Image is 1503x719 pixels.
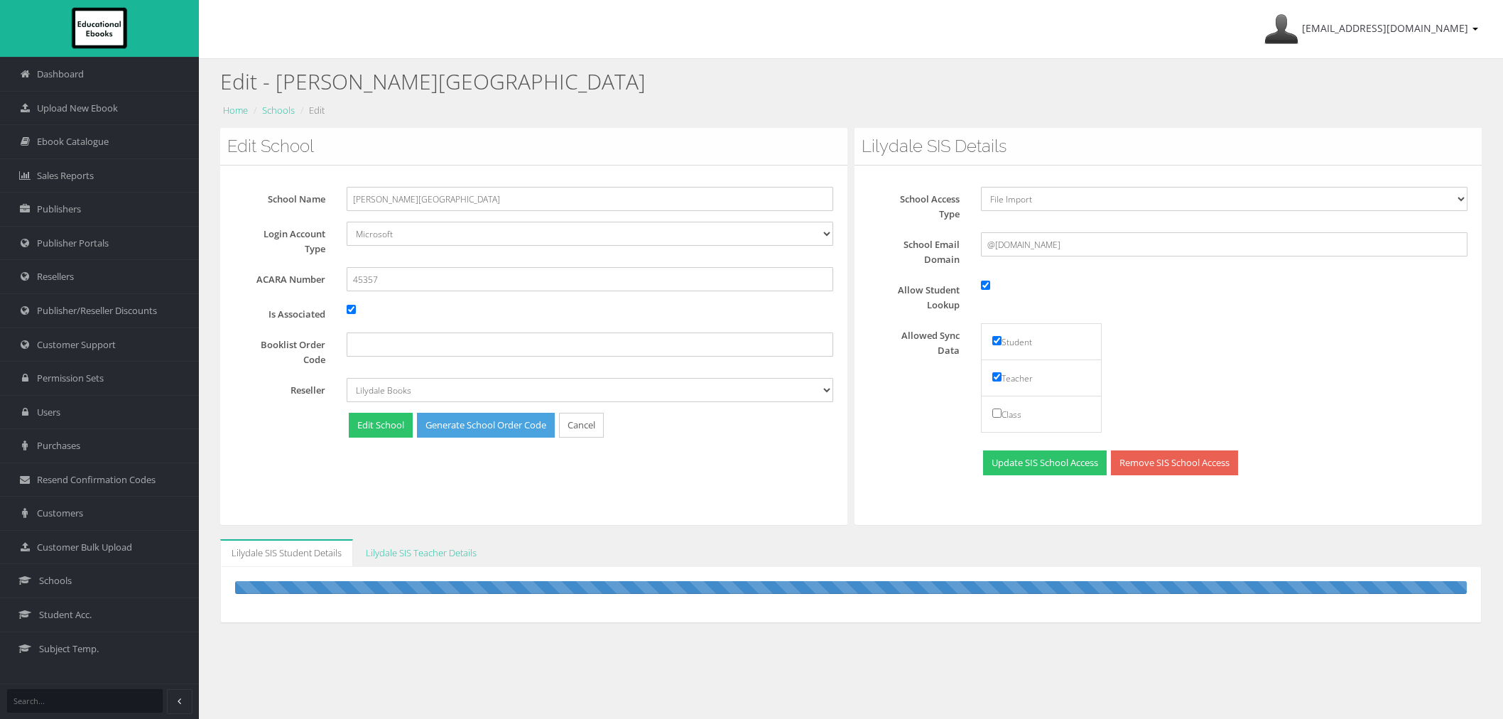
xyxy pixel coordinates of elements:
label: Allowed Sync Data [869,323,970,358]
span: Resend Confirmation Codes [37,473,156,487]
span: Publisher/Reseller Discounts [37,304,157,318]
span: Publisher Portals [37,237,109,250]
a: Lilydale SIS Teacher Details [354,539,488,567]
button: Edit School [349,413,413,438]
a: Schools [262,104,295,117]
h2: Edit - [PERSON_NAME][GEOGRAPHIC_DATA] [220,70,1482,93]
span: Schools [39,574,72,588]
label: School Access Type [869,187,970,222]
label: ACARA Number [234,267,336,287]
label: Login Account Type [234,222,336,256]
a: Remove SIS School Access [1111,450,1238,475]
span: Student Acc. [39,608,92,622]
span: Upload New Ebook [37,102,118,115]
a: Lilydale SIS Student Details [220,539,353,567]
h3: Lilydale SIS Details [862,137,1475,156]
label: Allow Student Lookup [869,278,970,313]
label: School Name [234,187,336,207]
li: Student [981,323,1102,360]
span: Customers [37,507,83,520]
a: Generate School Order Code [417,413,555,438]
span: Publishers [37,202,81,216]
img: Avatar [1264,12,1298,46]
span: Purchases [37,439,80,453]
li: Edit [297,103,325,118]
span: Sales Reports [37,169,94,183]
button: Update SIS School Access [983,450,1107,475]
span: Subject Temp. [39,642,99,656]
span: Customer Bulk Upload [37,541,132,554]
a: Home [223,104,248,117]
h3: Edit School [227,137,840,156]
label: School Email Domain [869,232,970,267]
li: Teacher [981,359,1102,396]
span: Dashboard [37,67,84,81]
span: Users [37,406,60,419]
label: Is Associated [234,302,336,322]
span: Permission Sets [37,372,104,385]
span: [EMAIL_ADDRESS][DOMAIN_NAME] [1302,21,1468,35]
span: Customer Support [37,338,116,352]
li: Class [981,396,1102,433]
span: Resellers [37,270,74,283]
label: Reseller [234,378,336,398]
a: Cancel [559,413,604,438]
input: Search... [7,689,163,713]
label: Booklist Order Code [234,333,336,367]
span: Ebook Catalogue [37,135,109,148]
